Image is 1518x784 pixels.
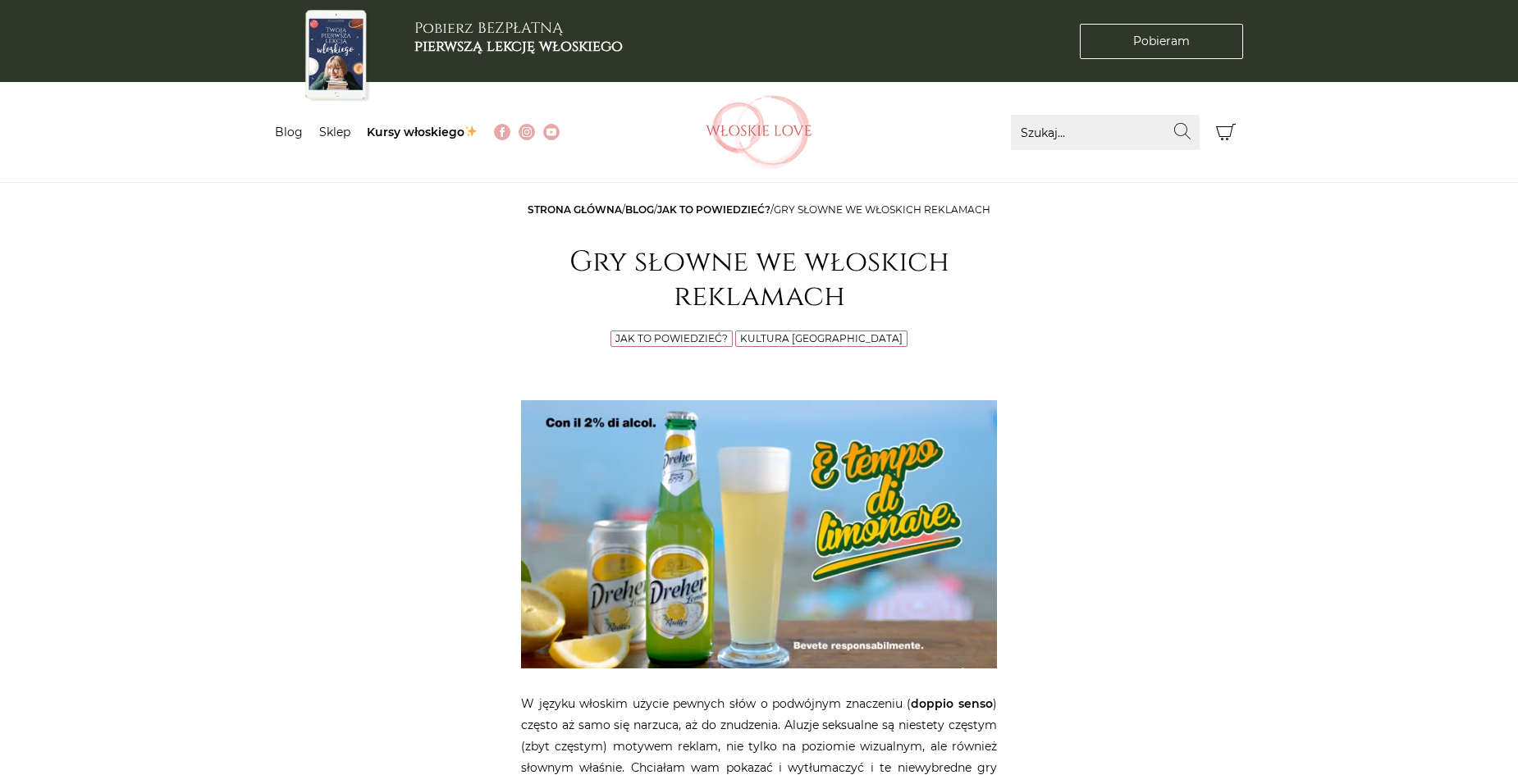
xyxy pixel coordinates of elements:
[465,125,477,137] img: ✨
[528,203,990,216] span: / / /
[414,36,623,57] b: pierwszą lekcję włoskiego
[1080,24,1243,59] a: Pobieram
[528,203,622,216] a: Strona główna
[706,95,812,169] img: Włoskielove
[1011,115,1200,150] input: Szukaj...
[367,125,478,139] a: Kursy włoskiego
[657,203,770,216] a: Jak to powiedzieć?
[414,20,623,55] h3: Pobierz BEZPŁATNĄ
[275,125,303,139] a: Blog
[319,125,350,139] a: Sklep
[521,245,997,314] h1: Gry słowne we włoskich reklamach
[911,696,993,711] strong: doppio senso
[625,203,654,216] a: Blog
[1133,33,1190,50] span: Pobieram
[740,332,903,344] a: Kultura [GEOGRAPHIC_DATA]
[1208,115,1243,150] button: Koszyk
[774,203,990,216] span: Gry słowne we włoskich reklamach
[615,332,728,344] a: Jak to powiedzieć?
